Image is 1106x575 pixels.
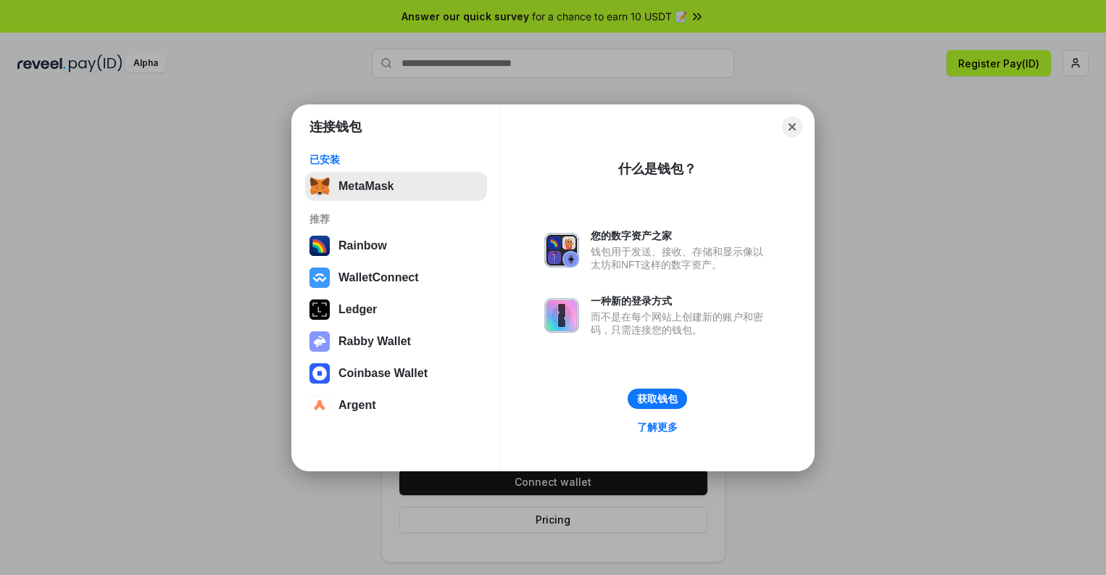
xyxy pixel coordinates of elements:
div: 而不是在每个网站上创建新的账户和密码，只需连接您的钱包。 [591,310,770,336]
img: svg+xml,%3Csvg%20xmlns%3D%22http%3A%2F%2Fwww.w3.org%2F2000%2Fsvg%22%20fill%3D%22none%22%20viewBox... [544,233,579,268]
div: MetaMask [338,180,394,193]
img: svg+xml,%3Csvg%20xmlns%3D%22http%3A%2F%2Fwww.w3.org%2F2000%2Fsvg%22%20width%3D%2228%22%20height%3... [309,299,330,320]
div: 什么是钱包？ [618,160,697,178]
button: Rabby Wallet [305,327,487,356]
img: svg+xml,%3Csvg%20width%3D%2228%22%20height%3D%2228%22%20viewBox%3D%220%200%2028%2028%22%20fill%3D... [309,268,330,288]
button: Ledger [305,295,487,324]
div: 获取钱包 [637,392,678,405]
div: Ledger [338,303,377,316]
button: Argent [305,391,487,420]
div: 了解更多 [637,421,678,434]
div: 已安装 [309,153,483,166]
a: 了解更多 [628,418,686,437]
img: svg+xml,%3Csvg%20width%3D%2228%22%20height%3D%2228%22%20viewBox%3D%220%200%2028%2028%22%20fill%3D... [309,363,330,384]
div: 您的数字资产之家 [591,229,770,242]
div: 一种新的登录方式 [591,294,770,307]
div: Rabby Wallet [338,335,411,348]
img: svg+xml,%3Csvg%20width%3D%2228%22%20height%3D%2228%22%20viewBox%3D%220%200%2028%2028%22%20fill%3D... [309,395,330,415]
div: WalletConnect [338,271,419,284]
h1: 连接钱包 [309,118,362,136]
img: svg+xml,%3Csvg%20fill%3D%22none%22%20height%3D%2233%22%20viewBox%3D%220%200%2035%2033%22%20width%... [309,176,330,197]
button: MetaMask [305,172,487,201]
button: Close [782,117,802,137]
button: 获取钱包 [628,389,687,409]
div: Coinbase Wallet [338,367,428,380]
button: Rainbow [305,231,487,260]
img: svg+xml,%3Csvg%20xmlns%3D%22http%3A%2F%2Fwww.w3.org%2F2000%2Fsvg%22%20fill%3D%22none%22%20viewBox... [309,331,330,352]
div: Rainbow [338,239,387,252]
img: svg+xml,%3Csvg%20width%3D%22120%22%20height%3D%22120%22%20viewBox%3D%220%200%20120%20120%22%20fil... [309,236,330,256]
div: 推荐 [309,212,483,226]
div: 钱包用于发送、接收、存储和显示像以太坊和NFT这样的数字资产。 [591,245,770,271]
button: Coinbase Wallet [305,359,487,388]
div: Argent [338,399,376,412]
button: WalletConnect [305,263,487,292]
img: svg+xml,%3Csvg%20xmlns%3D%22http%3A%2F%2Fwww.w3.org%2F2000%2Fsvg%22%20fill%3D%22none%22%20viewBox... [544,298,579,333]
